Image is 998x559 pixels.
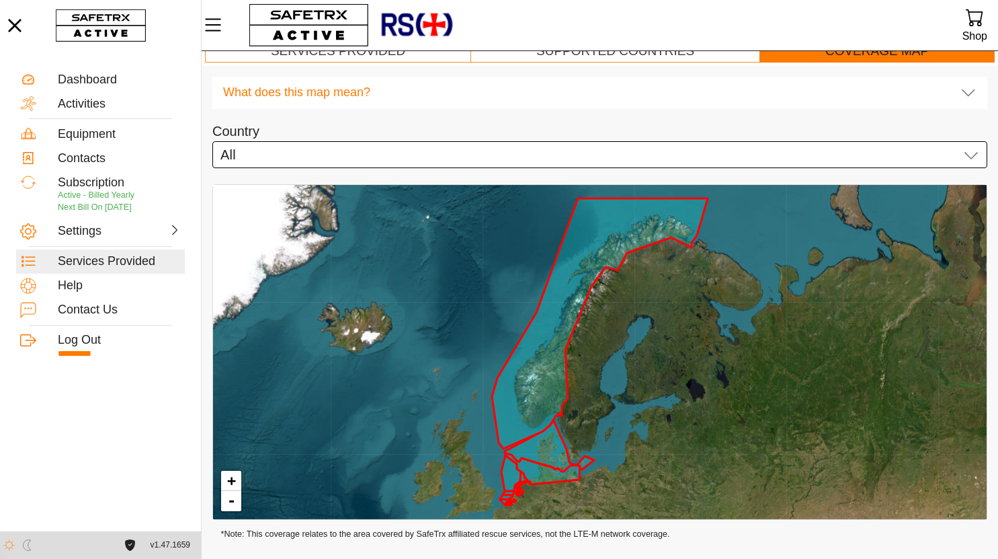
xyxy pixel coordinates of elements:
[212,124,259,139] label: Country
[221,491,241,511] a: Zoom out
[962,27,987,45] div: Shop
[142,534,198,556] button: v1.47.1659
[20,174,36,190] img: Subscription.svg
[151,538,190,552] span: v1.47.1659
[20,278,36,294] img: Help.svg
[58,151,181,166] div: Contacts
[22,539,33,551] img: ModeDark.svg
[221,471,241,491] a: Zoom in
[58,127,181,142] div: Equipment
[220,149,236,161] span: All
[58,224,117,239] div: Settings
[58,333,181,348] div: Log Out
[58,303,181,318] div: Contact Us
[212,77,987,109] div: Expand "What does this map mean?"
[202,11,235,39] button: Menu
[58,278,181,293] div: Help
[58,190,134,200] span: Active - Billed Yearly
[121,539,139,551] a: License Agreement
[58,176,181,190] div: Subscription
[58,73,181,87] div: Dashboard
[20,126,36,142] img: Equipment.svg
[20,96,36,112] img: Activities.svg
[58,202,132,212] span: Next Bill On [DATE]
[58,254,181,269] div: Services Provided
[223,85,950,100] div: What does this map mean?
[20,302,36,318] img: ContactUs.svg
[380,3,454,47] img: RescueLogo.png
[221,529,979,539] footer: *Note: This coverage relates to the area covered by SafeTrx affiliated rescue services, not the L...
[58,97,181,112] div: Activities
[3,539,15,551] img: ModeLight.svg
